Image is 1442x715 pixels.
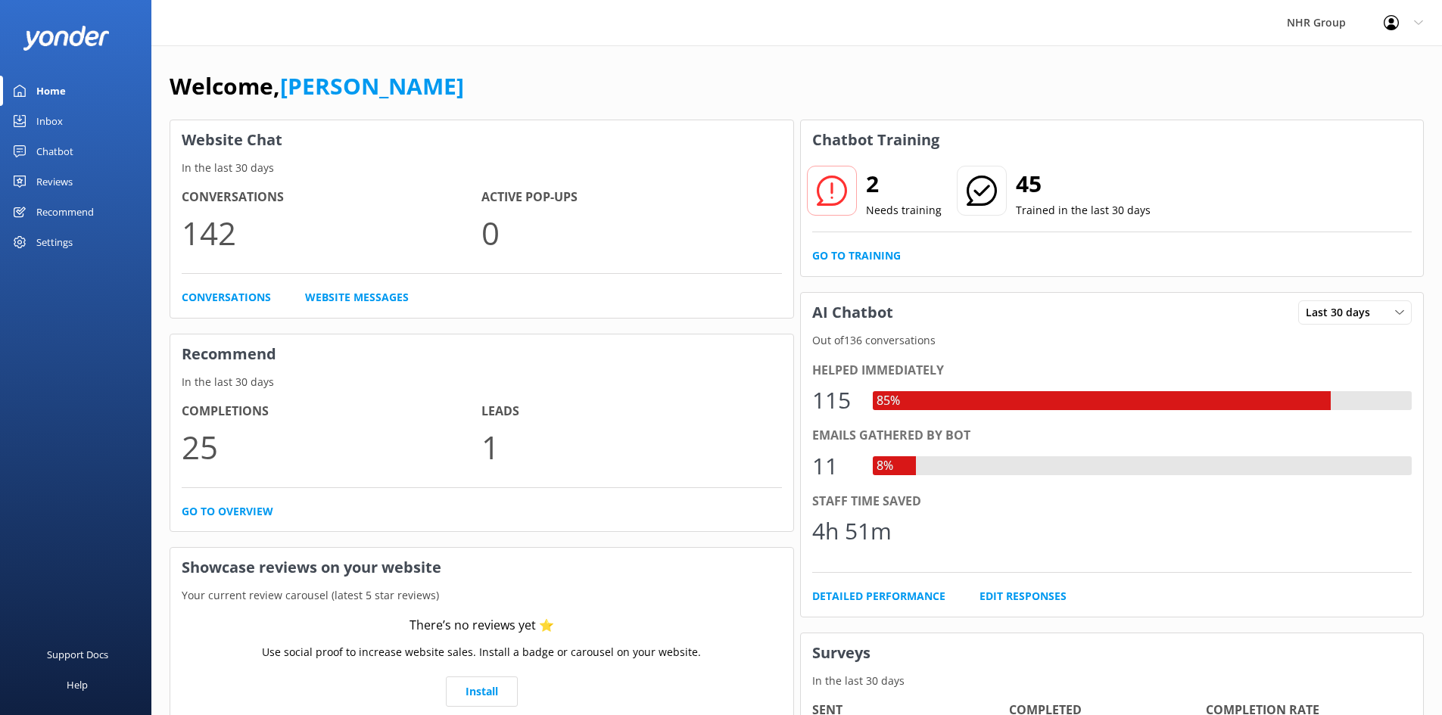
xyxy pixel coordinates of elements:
[801,120,951,160] h3: Chatbot Training
[1016,166,1151,202] h2: 45
[182,421,481,472] p: 25
[812,361,1412,381] div: Helped immediately
[170,548,793,587] h3: Showcase reviews on your website
[812,492,1412,511] div: Staff time saved
[801,633,1424,673] h3: Surveys
[873,391,904,411] div: 85%
[410,616,554,636] div: There’s no reviews yet ⭐
[36,76,66,106] div: Home
[280,70,464,101] a: [PERSON_NAME]
[481,207,781,258] p: 0
[812,382,858,418] div: 115
[812,247,901,264] a: Go to Training
[1016,202,1151,219] p: Trained in the last 30 days
[182,402,481,421] h4: Completions
[182,503,273,520] a: Go to overview
[23,26,110,51] img: yonder-white-logo.png
[812,448,858,484] div: 11
[36,227,73,257] div: Settings
[262,644,701,661] p: Use social proof to increase website sales. Install a badge or carousel on your website.
[170,587,793,604] p: Your current review carousel (latest 5 star reviews)
[170,160,793,176] p: In the last 30 days
[980,588,1067,605] a: Edit Responses
[170,68,464,104] h1: Welcome,
[812,588,945,605] a: Detailed Performance
[801,673,1424,689] p: In the last 30 days
[170,334,793,374] h3: Recommend
[866,166,942,202] h2: 2
[305,289,409,306] a: Website Messages
[36,197,94,227] div: Recommend
[36,136,73,166] div: Chatbot
[481,402,781,421] h4: Leads
[182,207,481,258] p: 142
[170,120,793,160] h3: Website Chat
[67,670,88,700] div: Help
[866,202,942,219] p: Needs training
[481,421,781,472] p: 1
[36,166,73,197] div: Reviews
[812,426,1412,446] div: Emails gathered by bot
[873,456,897,476] div: 8%
[182,289,271,306] a: Conversations
[36,106,63,136] div: Inbox
[801,332,1424,349] p: Out of 136 conversations
[182,188,481,207] h4: Conversations
[481,188,781,207] h4: Active Pop-ups
[446,676,518,707] a: Install
[170,374,793,390] p: In the last 30 days
[47,639,108,670] div: Support Docs
[812,513,892,549] div: 4h 51m
[1306,304,1379,321] span: Last 30 days
[801,293,905,332] h3: AI Chatbot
